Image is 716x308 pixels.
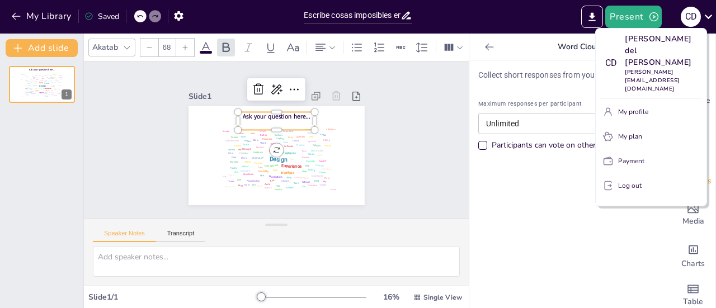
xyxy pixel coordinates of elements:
[618,107,648,117] p: My profile
[600,177,702,195] button: Log out
[600,103,702,121] button: My profile
[600,152,702,170] button: Payment
[600,53,620,73] div: C d
[618,156,644,166] p: Payment
[600,127,702,145] button: My plan
[618,131,642,141] p: My plan
[625,33,702,68] p: [PERSON_NAME] del [PERSON_NAME]
[625,68,702,93] p: [PERSON_NAME][EMAIL_ADDRESS][DOMAIN_NAME]
[618,181,642,191] p: Log out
